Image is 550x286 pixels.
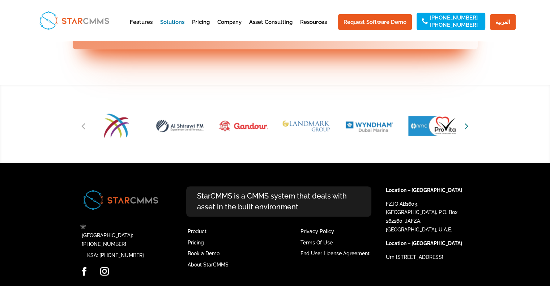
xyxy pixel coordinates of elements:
a: العربية [490,14,516,30]
img: Gandour Logo [215,100,271,152]
a: About StarCMMS [188,262,229,268]
iframe: Chat Widget [430,208,550,286]
a: Privacy Policy [300,229,334,234]
img: Provita Logo [405,100,461,152]
a: Pricing [192,20,210,37]
a: [PHONE_NUMBER] [430,22,478,27]
div: 12 / 51 [405,100,461,152]
a: [GEOGRAPHIC_DATA]: [PHONE_NUMBER] [82,232,133,247]
a: Book a Demo [188,251,219,256]
div: 9 / 51 [215,100,271,152]
a: Solutions [160,20,184,37]
p: Um [STREET_ADDRESS] [386,253,467,262]
a: Company [217,20,242,37]
a: Pricing [188,240,204,246]
img: Al Shirawi FM Logo [152,100,208,152]
a: Resources [300,20,327,37]
a: End User License Agreement [300,251,370,256]
img: Landmark Group Logo [278,100,334,152]
p: StarCMMS is a CMMS system that deals with asset in the built environment [186,186,371,217]
a: Request Software Demo [338,14,412,30]
a: KSA: [PHONE_NUMBER] [87,252,144,258]
p: FZJO AB1603, [GEOGRAPHIC_DATA], P.O. Box 262260, JAFZA, [GEOGRAPHIC_DATA], U.A.E. [386,200,467,239]
img: WYNDHAM Dubai Marina [341,100,397,152]
span: ☏ [80,224,86,230]
strong: Location – [GEOGRAPHIC_DATA] [386,240,462,246]
a: Asset Consulting [249,20,293,37]
div: 10 / 51 [278,100,334,152]
strong: Location – [GEOGRAPHIC_DATA] [386,187,462,193]
img: StarCMMS [36,8,112,33]
a: Terms Of Use [300,240,333,246]
a: [PHONE_NUMBER] [430,15,478,20]
div: 11 / 51 [341,100,397,152]
img: Nesma Telecom & Technology Logo [89,100,145,152]
div: 7 / 51 [89,100,145,152]
div: 8 / 51 [152,100,208,152]
a: Features [130,20,153,37]
img: Image [80,186,161,213]
a: Product [188,229,206,234]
